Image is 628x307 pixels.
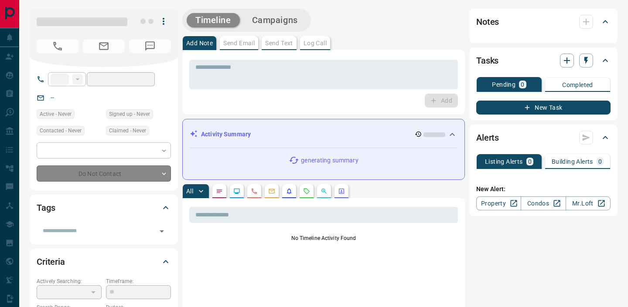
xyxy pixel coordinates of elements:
svg: Emails [268,188,275,195]
h2: Alerts [476,131,499,145]
p: All [186,188,193,194]
a: Condos [521,196,566,210]
p: Listing Alerts [485,159,523,165]
span: Contacted - Never [40,126,82,135]
svg: Requests [303,188,310,195]
div: Do Not Contact [37,165,171,182]
p: Activity Summary [201,130,251,139]
p: Actively Searching: [37,277,102,285]
span: Signed up - Never [109,110,150,118]
svg: Lead Browsing Activity [233,188,240,195]
span: Active - Never [40,110,72,118]
button: New Task [476,101,611,115]
p: Add Note [186,40,213,46]
span: No Email [83,39,125,53]
p: No Timeline Activity Found [189,234,458,242]
div: Activity Summary [190,126,457,142]
p: Completed [562,82,593,88]
span: No Number [129,39,171,53]
p: New Alert: [476,185,611,194]
div: Alerts [476,127,611,148]
h2: Criteria [37,255,65,269]
p: Building Alerts [552,159,593,165]
h2: Tasks [476,54,498,67]
a: Property [476,196,521,210]
svg: Notes [216,188,223,195]
p: 0 [521,81,524,88]
p: Timeframe: [106,277,171,285]
button: Campaigns [243,13,307,27]
svg: Agent Actions [338,188,345,195]
div: Tasks [476,50,611,71]
p: 0 [598,159,602,165]
a: -- [51,94,54,101]
p: generating summary [301,156,358,165]
button: Open [156,225,168,237]
p: 0 [528,159,532,165]
span: Claimed - Never [109,126,146,135]
button: Timeline [187,13,240,27]
div: Notes [476,11,611,32]
a: Mr.Loft [566,196,611,210]
svg: Calls [251,188,258,195]
p: Pending [492,81,515,88]
svg: Opportunities [321,188,328,195]
h2: Notes [476,15,499,29]
span: No Number [37,39,78,53]
div: Tags [37,197,171,218]
svg: Listing Alerts [286,188,293,195]
div: Criteria [37,251,171,272]
h2: Tags [37,201,55,215]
